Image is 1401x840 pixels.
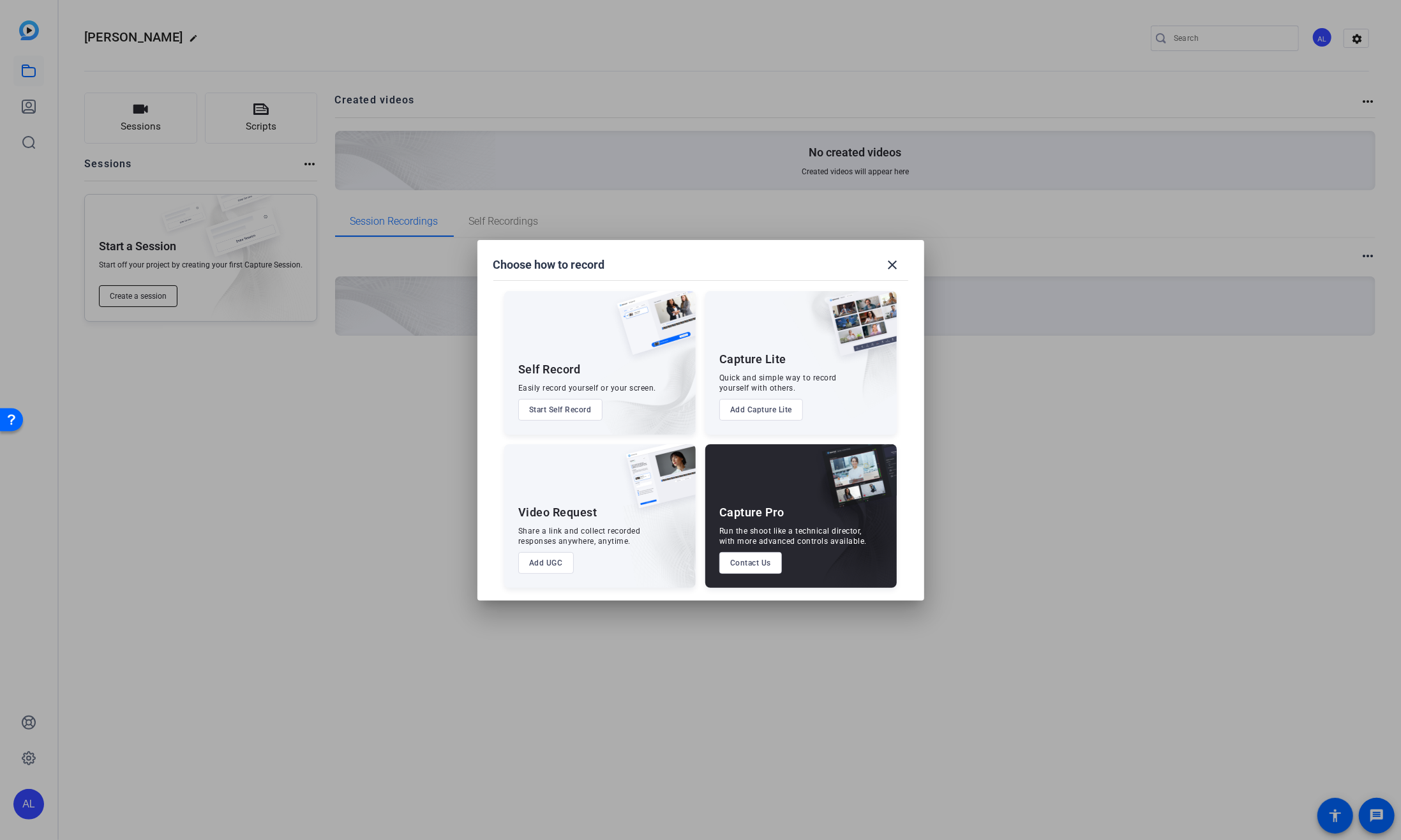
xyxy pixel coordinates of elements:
[885,257,901,273] mat-icon: close
[518,399,603,421] button: Start Self Record
[719,526,867,546] div: Run the shoot like a technical director, with more advanced controls available.
[518,383,656,393] div: Easily record yourself or your screen.
[818,291,897,369] img: capture-lite.png
[719,505,784,520] div: Capture Pro
[622,484,696,588] img: embarkstudio-ugc-content.png
[783,291,897,419] img: embarkstudio-capture-lite.png
[719,373,837,393] div: Quick and simple way to record yourself with others.
[719,352,786,367] div: Capture Lite
[719,552,782,574] button: Contact Us
[493,257,605,273] h1: Choose how to record
[802,460,897,588] img: embarkstudio-capture-pro.png
[585,319,696,435] img: embarkstudio-self-record.png
[518,362,581,377] div: Self Record
[608,291,696,368] img: self-record.png
[813,444,897,522] img: capture-pro.png
[719,399,803,421] button: Add Capture Lite
[518,552,574,574] button: Add UGC
[617,444,696,521] img: ugc-content.png
[518,505,597,520] div: Video Request
[518,526,641,546] div: Share a link and collect recorded responses anywhere, anytime.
